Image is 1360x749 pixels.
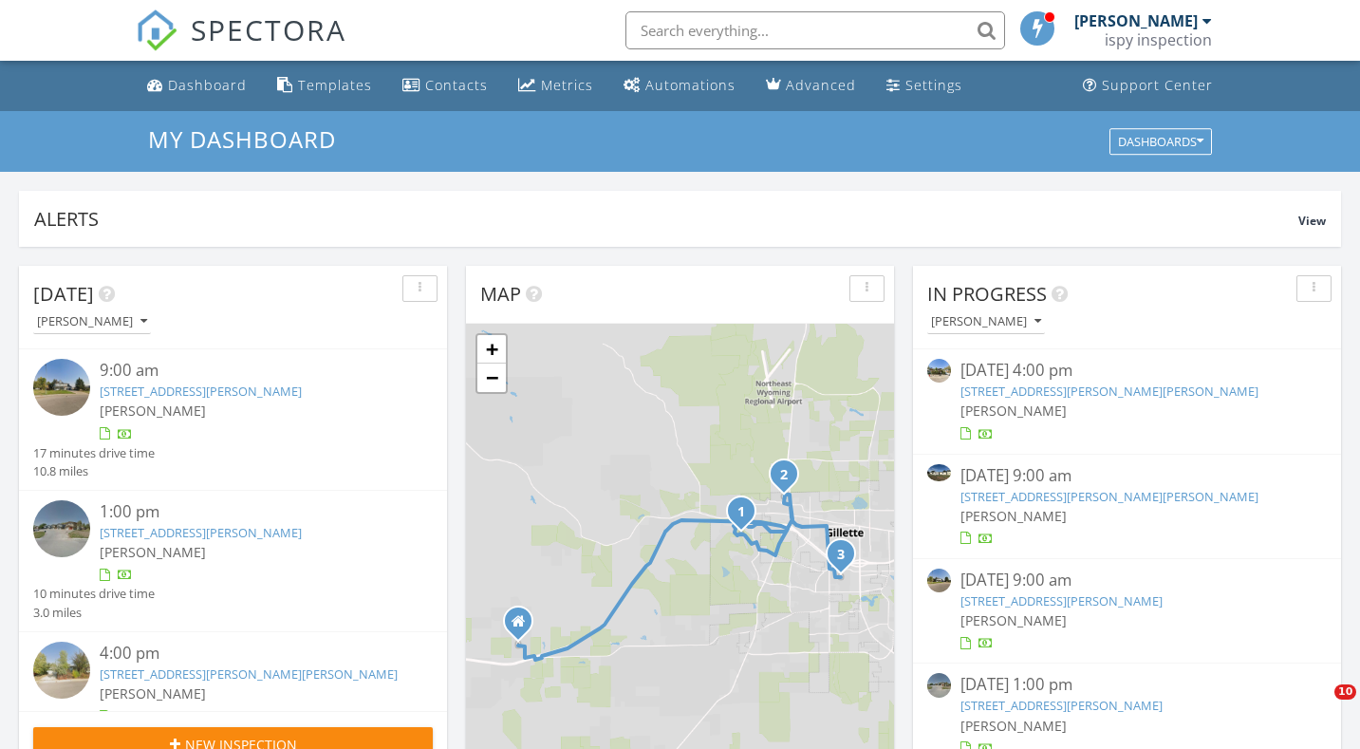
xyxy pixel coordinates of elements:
[33,359,90,416] img: streetview
[927,569,1327,653] a: [DATE] 9:00 am [STREET_ADDRESS][PERSON_NAME] [PERSON_NAME]
[960,488,1258,505] a: [STREET_ADDRESS][PERSON_NAME][PERSON_NAME]
[960,673,1294,697] div: [DATE] 1:00 pm
[100,684,206,702] span: [PERSON_NAME]
[477,335,506,364] a: Zoom in
[927,309,1045,335] button: [PERSON_NAME]
[616,68,743,103] a: Automations (Basic)
[625,11,1005,49] input: Search everything...
[136,9,177,51] img: The Best Home Inspection Software - Spectora
[960,507,1067,525] span: [PERSON_NAME]
[100,500,400,524] div: 1:00 pm
[960,464,1294,488] div: [DATE] 9:00 am
[931,315,1041,328] div: [PERSON_NAME]
[960,402,1067,420] span: [PERSON_NAME]
[298,76,372,94] div: Templates
[33,500,433,622] a: 1:00 pm [STREET_ADDRESS][PERSON_NAME] [PERSON_NAME] 10 minutes drive time 3.0 miles
[927,464,951,482] img: 9305612%2Fcover_photos%2FHbCxYr6Oa1I3HHj5VMQK%2Fsmall.jpg
[33,444,155,462] div: 17 minutes drive time
[645,76,736,94] div: Automations
[100,402,206,420] span: [PERSON_NAME]
[33,585,155,603] div: 10 minutes drive time
[1334,684,1356,700] span: 10
[780,469,788,482] i: 2
[480,281,521,307] span: Map
[33,462,155,480] div: 10.8 miles
[960,569,1294,592] div: [DATE] 9:00 am
[960,697,1163,714] a: [STREET_ADDRESS][PERSON_NAME]
[34,206,1298,232] div: Alerts
[425,76,488,94] div: Contacts
[1295,684,1341,730] iframe: Intercom live chat
[927,464,1327,549] a: [DATE] 9:00 am [STREET_ADDRESS][PERSON_NAME][PERSON_NAME] [PERSON_NAME]
[37,315,147,328] div: [PERSON_NAME]
[518,621,530,632] div: 507 Webster ST, Gillette WY 82716
[511,68,601,103] a: Metrics
[1102,76,1213,94] div: Support Center
[927,359,1327,443] a: [DATE] 4:00 pm [STREET_ADDRESS][PERSON_NAME][PERSON_NAME] [PERSON_NAME]
[100,359,400,383] div: 9:00 am
[758,68,864,103] a: Advanced
[786,76,856,94] div: Advanced
[960,611,1067,629] span: [PERSON_NAME]
[737,506,745,519] i: 1
[191,9,346,49] span: SPECTORA
[927,281,1047,307] span: In Progress
[100,524,302,541] a: [STREET_ADDRESS][PERSON_NAME]
[879,68,970,103] a: Settings
[100,543,206,561] span: [PERSON_NAME]
[541,76,593,94] div: Metrics
[960,383,1258,400] a: [STREET_ADDRESS][PERSON_NAME][PERSON_NAME]
[841,553,852,565] div: 112 W Timothy St, Gillette, WY 82718
[837,549,845,562] i: 3
[960,359,1294,383] div: [DATE] 4:00 pm
[395,68,495,103] a: Contacts
[905,76,962,94] div: Settings
[1105,30,1212,49] div: ispy inspection
[1075,68,1220,103] a: Support Center
[477,364,506,392] a: Zoom out
[140,68,254,103] a: Dashboard
[136,26,346,66] a: SPECTORA
[927,359,951,383] img: streetview
[960,592,1163,609] a: [STREET_ADDRESS][PERSON_NAME]
[33,309,151,335] button: [PERSON_NAME]
[33,604,155,622] div: 3.0 miles
[100,642,400,665] div: 4:00 pm
[960,717,1067,735] span: [PERSON_NAME]
[33,642,90,699] img: streetview
[33,281,94,307] span: [DATE]
[100,383,302,400] a: [STREET_ADDRESS][PERSON_NAME]
[927,673,951,697] img: streetview
[927,569,951,592] img: streetview
[784,474,795,485] div: 925 Mountain View Dr, Gillette, WY 82716
[33,359,433,480] a: 9:00 am [STREET_ADDRESS][PERSON_NAME] [PERSON_NAME] 17 minutes drive time 10.8 miles
[1118,135,1203,148] div: Dashboards
[270,68,380,103] a: Templates
[1109,128,1212,155] button: Dashboards
[148,123,336,155] span: My Dashboard
[741,511,753,522] div: 405 Clarion Dr, Gillette, WY 82718
[33,500,90,557] img: streetview
[168,76,247,94] div: Dashboard
[1074,11,1198,30] div: [PERSON_NAME]
[100,665,398,683] a: [STREET_ADDRESS][PERSON_NAME][PERSON_NAME]
[1298,213,1326,229] span: View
